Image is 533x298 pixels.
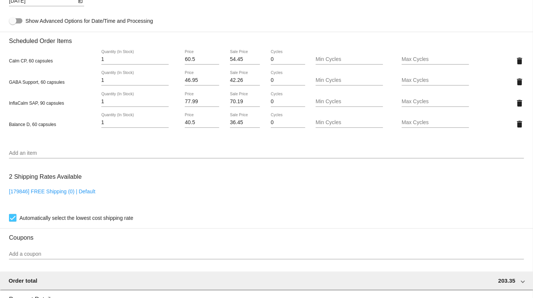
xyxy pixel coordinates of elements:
input: Quantity (In Stock) [101,120,169,126]
input: Max Cycles [402,56,469,62]
input: Price [185,120,219,126]
mat-icon: delete [515,77,524,86]
a: [179846] FREE Shipping (0) | Default [9,188,95,194]
input: Max Cycles [402,120,469,126]
input: Sale Price [230,120,260,126]
input: Max Cycles [402,77,469,83]
input: Sale Price [230,99,260,105]
input: Quantity (In Stock) [101,99,169,105]
span: Balance D, 60 capsules [9,122,56,127]
mat-icon: delete [515,99,524,108]
input: Quantity (In Stock) [101,77,169,83]
span: Automatically select the lowest cost shipping rate [19,213,133,222]
input: Cycles [271,56,305,62]
input: Quantity (In Stock) [101,56,169,62]
span: InflaCalm SAP, 90 capsules [9,101,64,106]
span: GABA Support, 60 capsules [9,80,65,85]
input: Price [185,99,219,105]
input: Sale Price [230,56,260,62]
span: 203.35 [498,277,515,284]
mat-icon: delete [515,56,524,65]
h3: Scheduled Order Items [9,32,524,44]
input: Sale Price [230,77,260,83]
h3: 2 Shipping Rates Available [9,169,82,185]
input: Min Cycles [316,77,383,83]
span: Show Advanced Options for Date/Time and Processing [25,17,153,25]
input: Price [185,56,219,62]
input: Cycles [271,77,305,83]
input: Price [185,77,219,83]
span: Order total [9,277,37,284]
input: Cycles [271,120,305,126]
mat-icon: delete [515,120,524,129]
input: Min Cycles [316,120,383,126]
span: Calm CP, 60 capsules [9,58,53,64]
input: Add an item [9,150,524,156]
input: Max Cycles [402,99,469,105]
input: Cycles [271,99,305,105]
input: Min Cycles [316,56,383,62]
input: Add a coupon [9,251,524,257]
input: Min Cycles [316,99,383,105]
h3: Coupons [9,228,524,241]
